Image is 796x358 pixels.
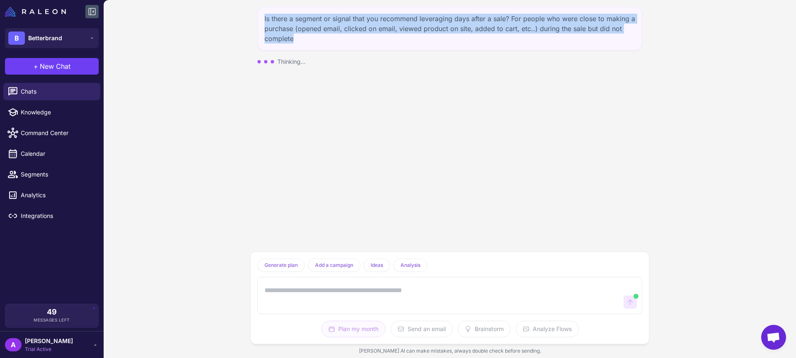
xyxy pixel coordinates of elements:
[3,186,100,204] a: Analytics
[21,128,94,138] span: Command Center
[47,308,57,316] span: 49
[364,259,390,272] button: Ideas
[3,104,100,121] a: Knowledge
[393,259,427,272] button: Analysis
[3,83,100,100] a: Chats
[34,317,70,323] span: Messages Left
[321,321,386,337] button: Plan my month
[315,261,353,269] span: Add a campaign
[5,7,66,17] img: Raleon Logo
[3,166,100,183] a: Segments
[516,321,579,337] button: Analyze Flows
[21,149,94,158] span: Calendar
[3,207,100,225] a: Integrations
[265,261,298,269] span: Generate plan
[371,261,383,269] span: Ideas
[391,321,453,337] button: Send an email
[251,344,649,358] div: [PERSON_NAME] AI can make mistakes, always double check before sending.
[21,191,94,200] span: Analytics
[5,28,99,48] button: BBetterbrand
[308,259,360,272] button: Add a campaign
[21,211,94,220] span: Integrations
[761,325,786,350] a: Open chat
[28,34,62,43] span: Betterbrand
[624,295,637,309] button: AI is generating content. You can keep typing but can't send until it completes.
[277,57,306,66] span: Thinking...
[257,7,642,51] div: Is there a segment or signal that you recommend leveraging days after a sale? For people who were...
[8,31,25,45] div: B
[257,259,305,272] button: Generate plan
[21,87,94,96] span: Chats
[5,58,99,75] button: +New Chat
[458,321,511,337] button: Brainstorm
[25,346,73,353] span: Trial Active
[21,170,94,179] span: Segments
[21,108,94,117] span: Knowledge
[40,61,70,71] span: New Chat
[633,294,638,299] span: AI is generating content. You can still type but cannot send yet.
[34,61,38,71] span: +
[25,336,73,346] span: [PERSON_NAME]
[3,145,100,162] a: Calendar
[400,261,420,269] span: Analysis
[3,124,100,142] a: Command Center
[5,338,22,351] div: A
